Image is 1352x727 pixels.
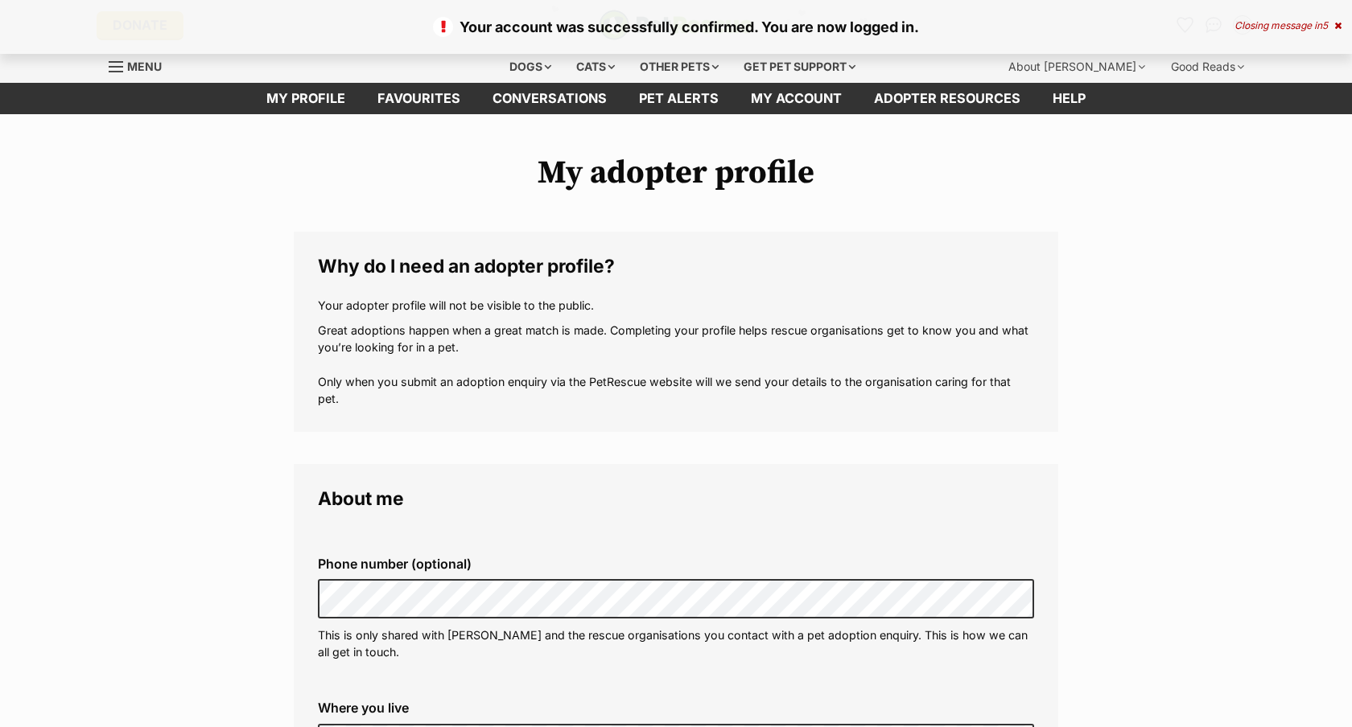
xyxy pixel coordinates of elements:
[318,700,1034,715] label: Where you live
[318,297,1034,314] p: Your adopter profile will not be visible to the public.
[498,51,563,83] div: Dogs
[318,322,1034,408] p: Great adoptions happen when a great match is made. Completing your profile helps rescue organisat...
[735,83,858,114] a: My account
[623,83,735,114] a: Pet alerts
[318,256,1034,277] legend: Why do I need an adopter profile?
[294,232,1058,432] fieldset: Why do I need an adopter profile?
[127,60,162,73] span: Menu
[318,488,1034,509] legend: About me
[1037,83,1102,114] a: Help
[250,83,361,114] a: My profile
[476,83,623,114] a: conversations
[997,51,1156,83] div: About [PERSON_NAME]
[732,51,867,83] div: Get pet support
[109,51,173,80] a: Menu
[629,51,730,83] div: Other pets
[361,83,476,114] a: Favourites
[858,83,1037,114] a: Adopter resources
[318,626,1034,661] p: This is only shared with [PERSON_NAME] and the rescue organisations you contact with a pet adopti...
[294,154,1058,191] h1: My adopter profile
[565,51,626,83] div: Cats
[318,557,1034,571] label: Phone number (optional)
[1160,51,1255,83] div: Good Reads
